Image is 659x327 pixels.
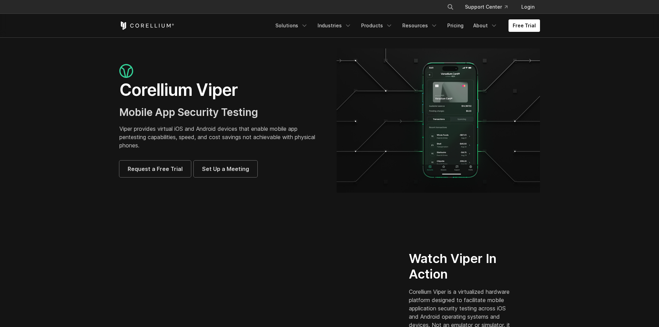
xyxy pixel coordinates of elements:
[202,165,249,173] span: Set Up a Meeting
[398,19,442,32] a: Resources
[509,19,540,32] a: Free Trial
[409,251,514,282] h2: Watch Viper In Action
[119,125,323,149] p: Viper provides virtual iOS and Android devices that enable mobile app pentesting capabilities, sp...
[119,106,258,118] span: Mobile App Security Testing
[443,19,468,32] a: Pricing
[119,21,174,30] a: Corellium Home
[469,19,502,32] a: About
[357,19,397,32] a: Products
[337,48,540,193] img: viper_hero
[194,161,257,177] a: Set Up a Meeting
[313,19,356,32] a: Industries
[119,161,191,177] a: Request a Free Trial
[439,1,540,13] div: Navigation Menu
[516,1,540,13] a: Login
[271,19,540,32] div: Navigation Menu
[119,64,133,78] img: viper_icon_large
[271,19,312,32] a: Solutions
[119,80,323,100] h1: Corellium Viper
[128,165,183,173] span: Request a Free Trial
[444,1,457,13] button: Search
[459,1,513,13] a: Support Center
